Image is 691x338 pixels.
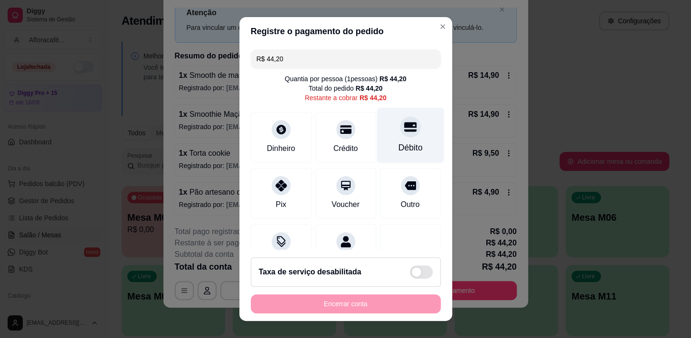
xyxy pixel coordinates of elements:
[331,199,360,210] div: Voucher
[256,49,435,68] input: Ex.: hambúrguer de cordeiro
[309,84,383,93] div: Total do pedido
[284,74,406,84] div: Quantia por pessoa ( 1 pessoas)
[356,84,383,93] div: R$ 44,20
[275,199,286,210] div: Pix
[435,19,450,34] button: Close
[333,143,358,154] div: Crédito
[259,266,361,278] h2: Taxa de serviço desabilitada
[304,93,386,103] div: Restante a cobrar
[398,141,422,154] div: Débito
[400,199,419,210] div: Outro
[379,74,407,84] div: R$ 44,20
[267,143,295,154] div: Dinheiro
[360,93,387,103] div: R$ 44,20
[239,17,452,46] header: Registre o pagamento do pedido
